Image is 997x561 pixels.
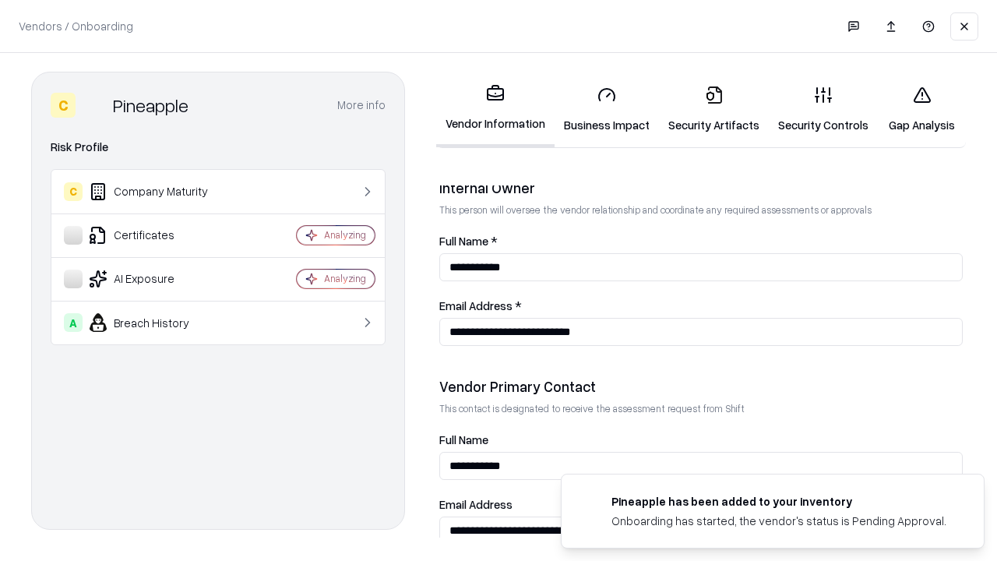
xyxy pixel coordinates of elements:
div: Pineapple [113,93,188,118]
div: Analyzing [324,272,366,285]
label: Email Address * [439,300,963,312]
div: AI Exposure [64,270,250,288]
div: A [64,313,83,332]
a: Gap Analysis [878,73,966,146]
div: C [51,93,76,118]
div: Onboarding has started, the vendor's status is Pending Approval. [611,513,946,529]
div: Vendor Primary Contact [439,377,963,396]
label: Full Name * [439,235,963,247]
a: Security Controls [769,73,878,146]
div: C [64,182,83,201]
p: This contact is designated to receive the assessment request from Shift [439,402,963,415]
a: Vendor Information [436,72,555,147]
div: Certificates [64,226,250,245]
a: Security Artifacts [659,73,769,146]
a: Business Impact [555,73,659,146]
label: Email Address [439,499,963,510]
button: More info [337,91,386,119]
p: Vendors / Onboarding [19,18,133,34]
img: pineappleenergy.com [580,493,599,512]
div: Analyzing [324,228,366,242]
div: Risk Profile [51,138,386,157]
div: Pineapple has been added to your inventory [611,493,946,510]
div: Company Maturity [64,182,250,201]
label: Full Name [439,434,963,446]
div: Internal Owner [439,178,963,197]
p: This person will oversee the vendor relationship and coordinate any required assessments or appro... [439,203,963,217]
img: Pineapple [82,93,107,118]
div: Breach History [64,313,250,332]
